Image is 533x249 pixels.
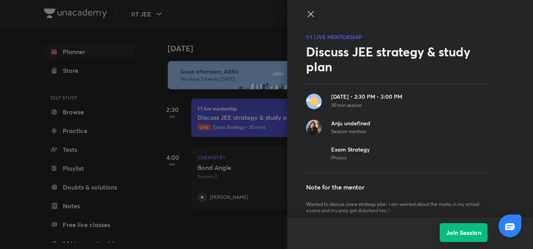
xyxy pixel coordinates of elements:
div: [DATE] • 2:30 PM - 3:00 PM [331,94,402,100]
span: Session mentors [331,128,370,135]
button: Join Session [440,223,488,242]
span: 30 min session [331,102,402,109]
h5: Note for the mentor [306,182,488,191]
img: session-card1 [306,94,322,109]
p: Wanted to discuss anew strategy plan. I am worried about the marks in my school exams and my prep... [306,201,488,213]
span: Physics [361,154,399,161]
img: session-card1 [306,146,351,153]
img: session-card1 [306,120,322,135]
div: Anju undefined [331,120,370,126]
h6: 1:1 LIVE MENTORSHIP [306,33,488,41]
h2: Discuss JEE strategy & study plan [306,44,488,74]
div: Exam Strategy [361,146,399,153]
